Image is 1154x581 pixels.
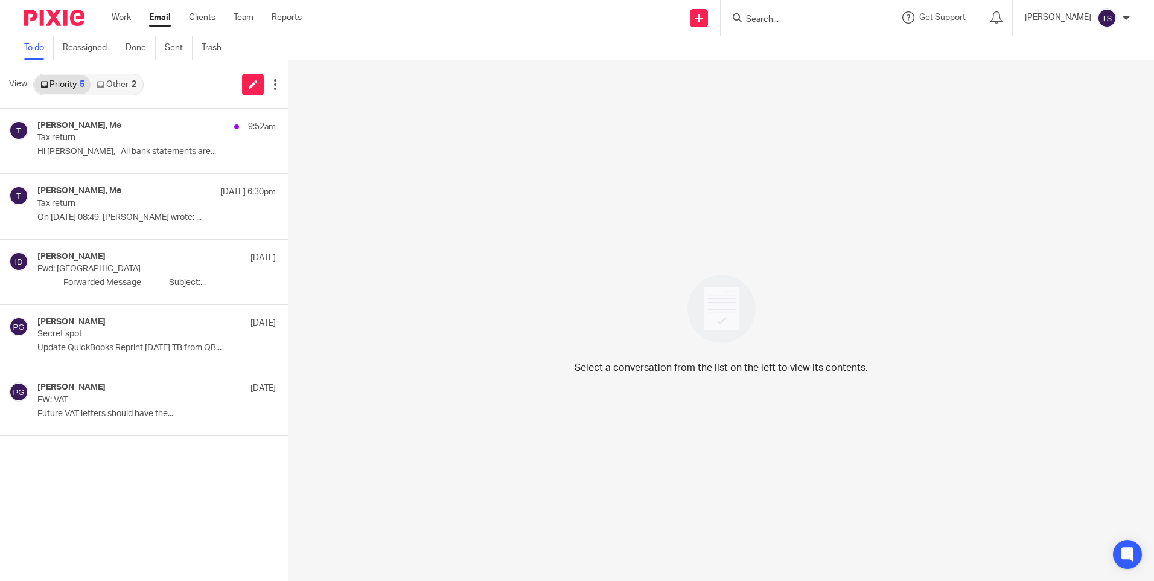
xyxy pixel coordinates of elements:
[37,343,276,353] p: Update QuickBooks Reprint [DATE] TB from QB...
[37,409,276,419] p: Future VAT letters should have the...
[575,361,868,375] p: Select a conversation from the list on the left to view its contents.
[37,278,276,288] p: -------- Forwarded Message -------- Subject:...
[37,382,106,393] h4: [PERSON_NAME]
[248,121,276,133] p: 9:52am
[37,133,228,143] p: Tax return
[9,252,28,271] img: svg%3E
[37,213,276,223] p: On [DATE] 08:49, [PERSON_NAME] wrote: ...
[9,78,27,91] span: View
[37,252,106,262] h4: [PERSON_NAME]
[126,36,156,60] a: Done
[1025,11,1091,24] p: [PERSON_NAME]
[112,11,131,24] a: Work
[37,395,228,405] p: FW: VAT
[680,267,763,351] img: image
[34,75,91,94] a: Priority5
[132,80,136,89] div: 2
[37,199,228,209] p: Tax return
[745,14,853,25] input: Search
[250,317,276,329] p: [DATE]
[24,10,84,26] img: Pixie
[220,186,276,198] p: [DATE] 6:30pm
[9,186,28,205] img: svg%3E
[1097,8,1117,28] img: svg%3E
[37,186,121,196] h4: [PERSON_NAME], Me
[37,317,106,327] h4: [PERSON_NAME]
[149,11,171,24] a: Email
[9,382,28,402] img: svg%3E
[24,36,54,60] a: To do
[37,121,121,131] h4: [PERSON_NAME], Me
[9,121,28,140] img: svg%3E
[272,11,302,24] a: Reports
[165,36,193,60] a: Sent
[250,252,276,264] p: [DATE]
[63,36,116,60] a: Reassigned
[919,13,966,22] span: Get Support
[37,147,276,157] p: Hi [PERSON_NAME], All bank statements are...
[80,80,84,89] div: 5
[189,11,215,24] a: Clients
[37,264,228,274] p: Fwd: [GEOGRAPHIC_DATA]
[9,317,28,336] img: svg%3E
[202,36,231,60] a: Trash
[91,75,142,94] a: Other2
[234,11,253,24] a: Team
[37,329,228,339] p: Secret spot
[250,382,276,394] p: [DATE]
